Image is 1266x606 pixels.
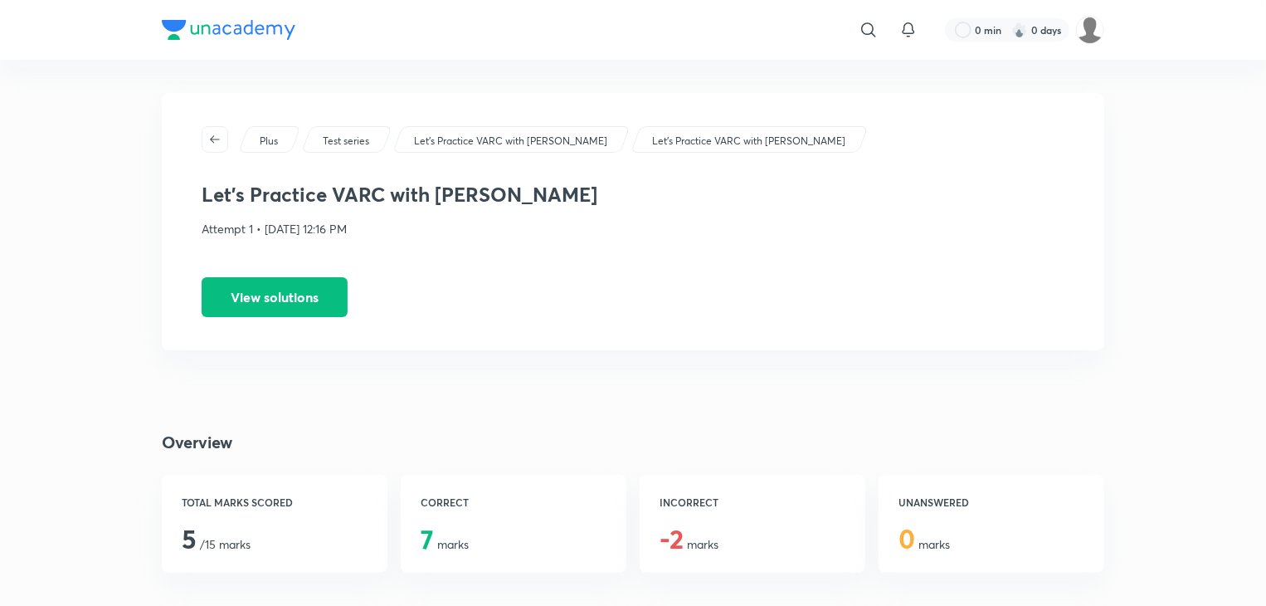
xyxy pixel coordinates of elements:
p: Test series [323,134,369,149]
a: Let's Practice VARC with [PERSON_NAME] [411,134,611,149]
h6: INCORRECT [660,495,845,510]
p: Plus [260,134,278,149]
p: Let's Practice VARC with [PERSON_NAME] [652,134,845,149]
span: 0 [898,520,915,556]
img: Anish Raj [1076,16,1104,44]
span: marks [898,536,950,552]
span: -2 [660,520,684,556]
img: streak [1011,22,1028,38]
span: 7 [421,520,434,556]
h4: Overview [162,430,1104,455]
span: /15 marks [182,536,251,552]
h6: UNANSWERED [898,495,1084,510]
p: Attempt 1 • [DATE] 12:16 PM [202,220,1064,237]
span: marks [421,536,469,552]
h6: TOTAL MARKS SCORED [182,495,368,510]
img: Company Logo [162,20,295,40]
span: 5 [182,520,197,556]
p: Let's Practice VARC with [PERSON_NAME] [414,134,607,149]
button: View solutions [202,277,348,317]
a: Let's Practice VARC with [PERSON_NAME] [650,134,849,149]
h3: Let's Practice VARC with [PERSON_NAME] [202,183,1064,207]
a: Test series [320,134,372,149]
span: marks [660,536,718,552]
a: Plus [257,134,281,149]
h6: CORRECT [421,495,606,510]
